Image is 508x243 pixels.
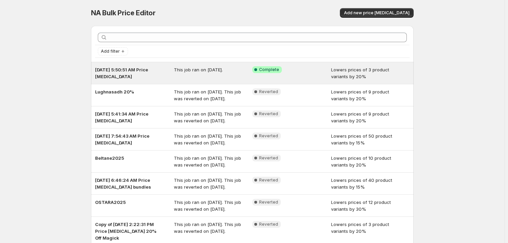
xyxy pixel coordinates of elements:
button: Add filter [98,47,128,55]
span: Lowers prices of 9 product variants by 20% [331,89,389,101]
span: Lowers prices of 50 product variants by 15% [331,133,392,145]
span: Lowers prices of 3 product variants by 20% [331,222,389,234]
span: Add filter [101,49,120,54]
span: Reverted [259,199,278,205]
span: This job ran on [DATE]. [174,67,223,72]
span: Reverted [259,111,278,117]
span: Reverted [259,177,278,183]
span: [DATE] 5:50:51 AM Price [MEDICAL_DATA] [95,67,148,79]
span: Beltane2025 [95,155,124,161]
span: Lowers prices of 9 product variants by 20% [331,111,389,123]
span: Lowers prices of 12 product variants by 30% [331,199,391,212]
span: [DATE] 7:54:43 AM Price [MEDICAL_DATA] [95,133,149,145]
span: Add new price [MEDICAL_DATA] [344,10,410,16]
span: Reverted [259,133,278,139]
span: OSTARA2025 [95,199,126,205]
span: Reverted [259,155,278,161]
button: Add new price [MEDICAL_DATA] [340,8,414,18]
span: This job ran on [DATE]. This job was reverted on [DATE]. [174,111,241,123]
span: Reverted [259,222,278,227]
span: Lowers prices of 40 product variants by 15% [331,177,392,190]
span: Lughnasadh 20% [95,89,134,94]
span: This job ran on [DATE]. This job was reverted on [DATE]. [174,222,241,234]
span: [DATE] 5:41:34 AM Price [MEDICAL_DATA] [95,111,148,123]
span: NA Bulk Price Editor [91,9,156,17]
span: This job ran on [DATE]. This job was reverted on [DATE]. [174,199,241,212]
span: [DATE] 6:46:24 AM Price [MEDICAL_DATA] bundles [95,177,151,190]
span: Lowers prices of 10 product variants by 20% [331,155,391,168]
span: This job ran on [DATE]. This job was reverted on [DATE]. [174,133,241,145]
span: Copy of [DATE] 2:22:31 PM Price [MEDICAL_DATA] 20% Off Magick [95,222,157,241]
span: Complete [259,67,279,72]
span: This job ran on [DATE]. This job was reverted on [DATE]. [174,89,241,101]
span: This job ran on [DATE]. This job was reverted on [DATE]. [174,177,241,190]
span: Reverted [259,89,278,94]
span: Lowers prices of 3 product variants by 20% [331,67,389,79]
span: This job ran on [DATE]. This job was reverted on [DATE]. [174,155,241,168]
